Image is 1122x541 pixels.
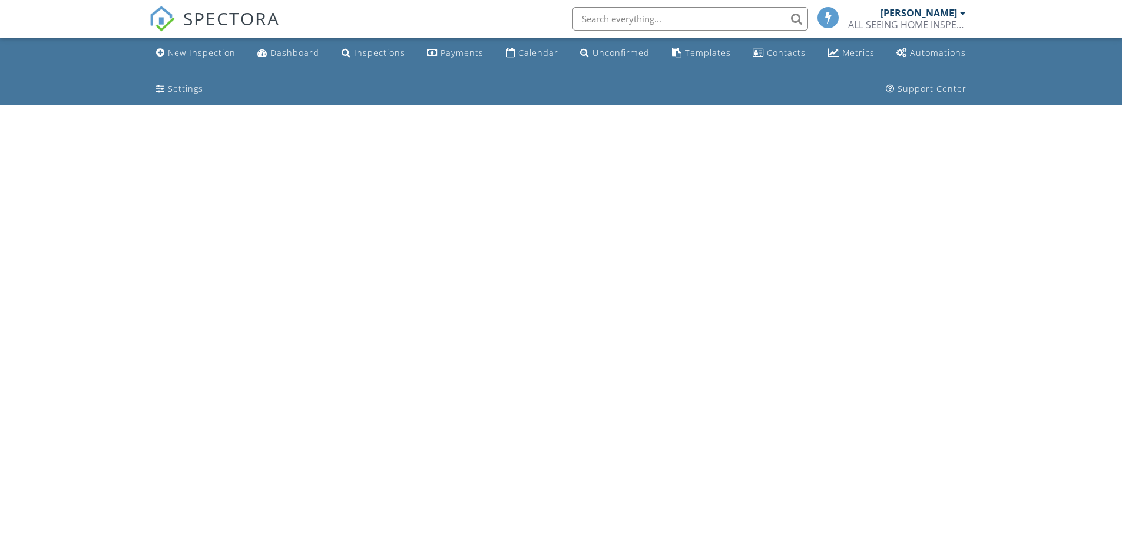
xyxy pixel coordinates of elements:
[441,47,484,58] div: Payments
[575,42,654,64] a: Unconfirmed
[842,47,875,58] div: Metrics
[151,78,208,100] a: Settings
[422,42,488,64] a: Payments
[767,47,806,58] div: Contacts
[881,7,957,19] div: [PERSON_NAME]
[183,6,280,31] span: SPECTORA
[667,42,736,64] a: Templates
[910,47,966,58] div: Automations
[337,42,410,64] a: Inspections
[898,83,967,94] div: Support Center
[149,6,175,32] img: The Best Home Inspection Software - Spectora
[151,42,240,64] a: New Inspection
[748,42,810,64] a: Contacts
[501,42,563,64] a: Calendar
[823,42,879,64] a: Metrics
[168,47,236,58] div: New Inspection
[572,7,808,31] input: Search everything...
[892,42,971,64] a: Automations (Basic)
[270,47,319,58] div: Dashboard
[593,47,650,58] div: Unconfirmed
[168,83,203,94] div: Settings
[253,42,324,64] a: Dashboard
[149,16,280,41] a: SPECTORA
[848,19,966,31] div: ALL SEEING HOME INSPECTION
[685,47,731,58] div: Templates
[881,78,971,100] a: Support Center
[518,47,558,58] div: Calendar
[354,47,405,58] div: Inspections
